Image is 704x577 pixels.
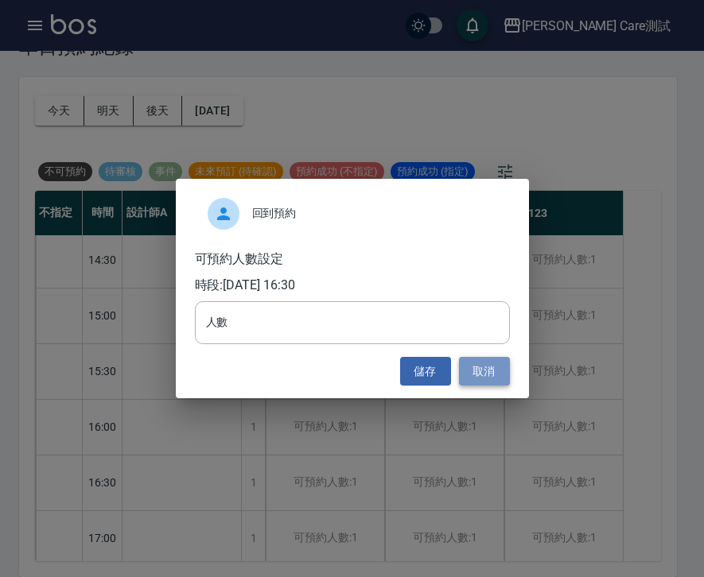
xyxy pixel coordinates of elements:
[195,275,510,295] h6: 時段: [DATE] 16:30
[459,357,510,386] button: 取消
[400,357,451,386] button: 儲存
[195,192,510,236] div: 回到預約
[252,205,497,222] span: 回到預約
[195,249,510,269] h6: 可預約人數設定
